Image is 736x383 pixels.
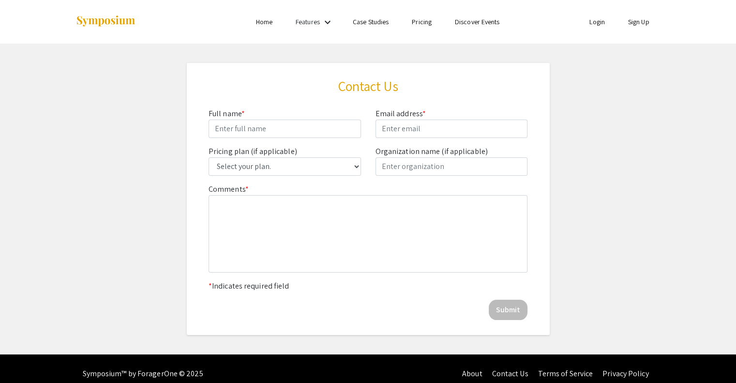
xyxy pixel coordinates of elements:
[602,368,648,379] a: Privacy Policy
[376,120,528,138] input: Enter email
[209,78,527,94] h1: Contact Us
[75,15,136,28] img: Symposium by ForagerOne
[209,120,361,138] input: Enter full name
[322,16,333,28] mat-icon: Expand Features list
[296,17,320,26] a: Features
[376,108,426,120] label: Email address
[492,368,528,379] a: Contact Us
[256,17,272,26] a: Home
[353,17,389,26] a: Case Studies
[209,146,297,157] label: Pricing plan (if applicable)
[209,280,527,292] p: Indicates required field
[628,17,649,26] a: Sign Up
[489,300,527,320] button: Submit
[376,157,528,176] input: Enter organization
[209,184,249,195] label: Comments
[209,108,245,120] label: Full name
[455,17,500,26] a: Discover Events
[376,146,488,157] label: Organization name (if applicable)
[589,17,605,26] a: Login
[538,368,593,379] a: Terms of Service
[7,339,41,376] iframe: Chat
[462,368,482,379] a: About
[412,17,432,26] a: Pricing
